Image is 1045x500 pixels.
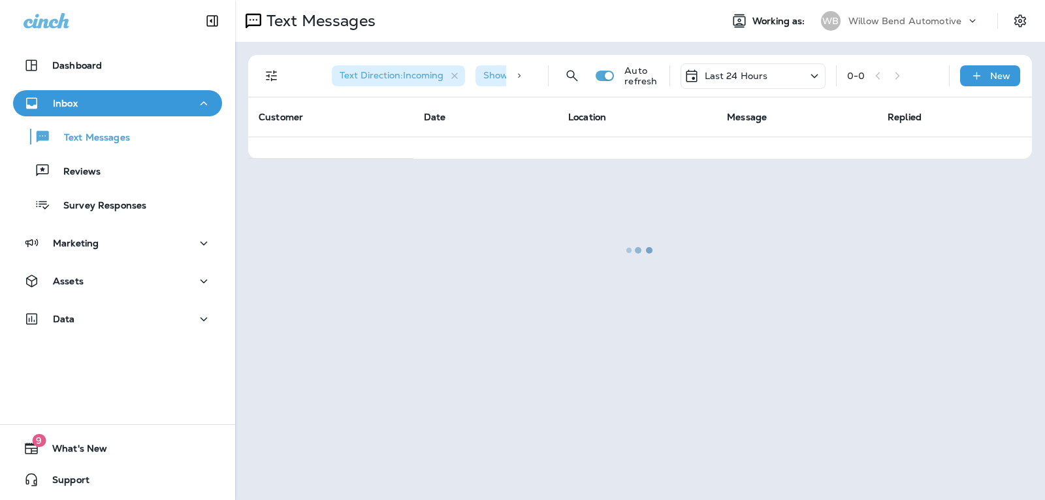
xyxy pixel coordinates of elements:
[51,132,130,144] p: Text Messages
[52,60,102,71] p: Dashboard
[53,238,99,248] p: Marketing
[13,230,222,256] button: Marketing
[39,475,89,490] span: Support
[13,268,222,294] button: Assets
[39,443,107,459] span: What's New
[13,467,222,493] button: Support
[990,71,1010,81] p: New
[50,200,146,212] p: Survey Responses
[13,157,222,184] button: Reviews
[53,276,84,286] p: Assets
[32,434,46,447] span: 9
[13,435,222,461] button: 9What's New
[13,191,222,218] button: Survey Responses
[13,123,222,150] button: Text Messages
[53,98,78,108] p: Inbox
[53,314,75,324] p: Data
[50,166,101,178] p: Reviews
[13,306,222,332] button: Data
[13,90,222,116] button: Inbox
[194,8,231,34] button: Collapse Sidebar
[13,52,222,78] button: Dashboard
